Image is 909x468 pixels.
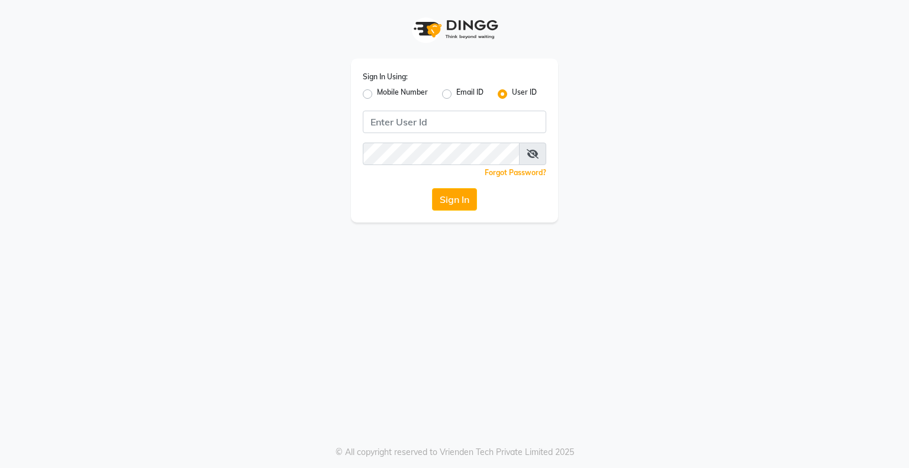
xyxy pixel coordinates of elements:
a: Forgot Password? [485,168,546,177]
label: Email ID [456,87,483,101]
input: Username [363,143,520,165]
label: Mobile Number [377,87,428,101]
label: User ID [512,87,537,101]
label: Sign In Using: [363,72,408,82]
button: Sign In [432,188,477,211]
input: Username [363,111,546,133]
img: logo1.svg [407,12,502,47]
